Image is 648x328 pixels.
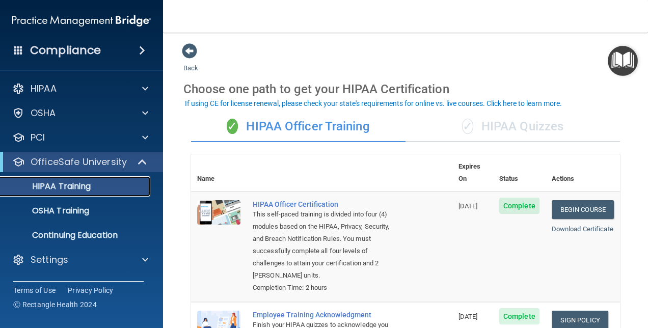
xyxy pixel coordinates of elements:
th: Name [191,154,247,192]
div: If using CE for license renewal, please check your state's requirements for online vs. live cours... [185,100,562,107]
span: ✓ [227,119,238,134]
p: Settings [31,254,68,266]
p: OSHA [31,107,56,119]
a: Terms of Use [13,285,56,295]
span: Complete [499,198,539,214]
span: Complete [499,308,539,324]
a: Back [183,52,198,72]
p: OSHA Training [7,206,89,216]
button: Open Resource Center [608,46,638,76]
div: Choose one path to get your HIPAA Certification [183,74,628,104]
span: [DATE] [458,313,478,320]
h4: Compliance [30,43,101,58]
p: Continuing Education [7,230,146,240]
th: Expires On [452,154,493,192]
th: Status [493,154,546,192]
a: Privacy Policy [68,285,114,295]
a: PCI [12,131,148,144]
p: OfficeSafe University [31,156,127,168]
a: Download Certificate [552,225,613,233]
span: ✓ [462,119,473,134]
span: [DATE] [458,202,478,210]
a: OfficeSafe University [12,156,148,168]
img: PMB logo [12,11,151,31]
div: This self-paced training is divided into four (4) modules based on the HIPAA, Privacy, Security, ... [253,208,401,282]
a: OSHA [12,107,148,119]
th: Actions [546,154,620,192]
div: Employee Training Acknowledgment [253,311,401,319]
p: HIPAA Training [7,181,91,192]
a: HIPAA Officer Certification [253,200,401,208]
div: Completion Time: 2 hours [253,282,401,294]
a: Begin Course [552,200,614,219]
span: Ⓒ Rectangle Health 2024 [13,299,97,310]
p: HIPAA [31,83,57,95]
div: HIPAA Quizzes [406,112,620,142]
p: PCI [31,131,45,144]
button: If using CE for license renewal, please check your state's requirements for online vs. live cours... [183,98,563,108]
div: HIPAA Officer Training [191,112,406,142]
a: Settings [12,254,148,266]
a: HIPAA [12,83,148,95]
